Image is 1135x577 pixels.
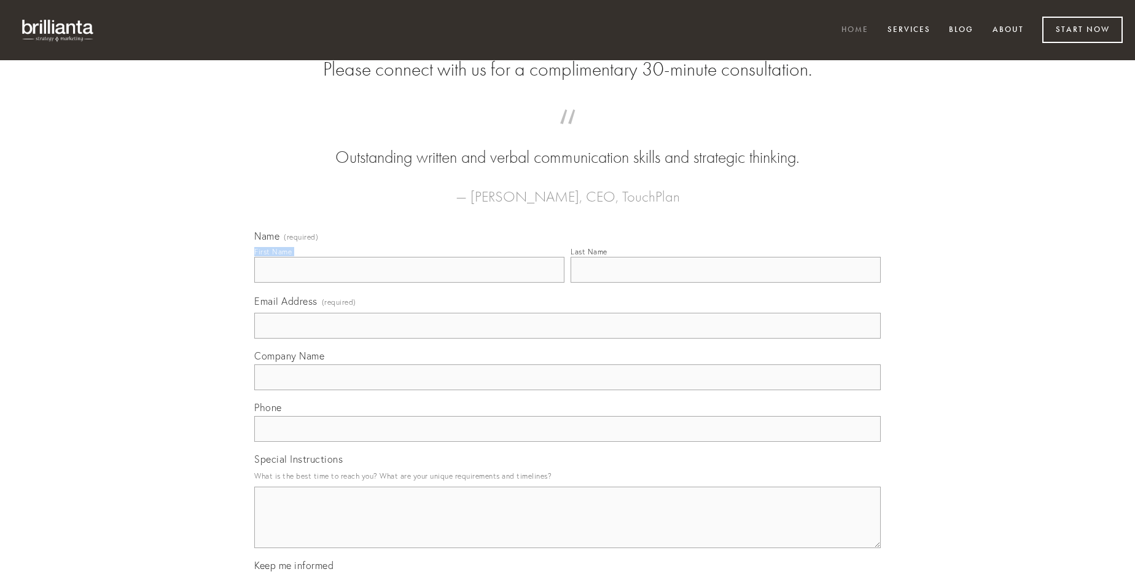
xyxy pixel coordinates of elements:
[254,401,282,414] span: Phone
[274,122,861,146] span: “
[254,247,292,256] div: First Name
[254,230,279,242] span: Name
[571,247,607,256] div: Last Name
[274,170,861,209] figcaption: — [PERSON_NAME], CEO, TouchPlan
[941,20,981,41] a: Blog
[985,20,1032,41] a: About
[12,12,104,48] img: brillianta - research, strategy, marketing
[322,294,356,310] span: (required)
[284,234,318,241] span: (required)
[254,453,343,465] span: Special Instructions
[880,20,938,41] a: Services
[254,58,881,81] h2: Please connect with us for a complimentary 30-minute consultation.
[254,295,318,307] span: Email Address
[254,559,333,571] span: Keep me informed
[254,350,324,362] span: Company Name
[1042,17,1123,43] a: Start Now
[274,122,861,170] blockquote: Outstanding written and verbal communication skills and strategic thinking.
[254,468,881,484] p: What is the best time to reach you? What are your unique requirements and timelines?
[833,20,876,41] a: Home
